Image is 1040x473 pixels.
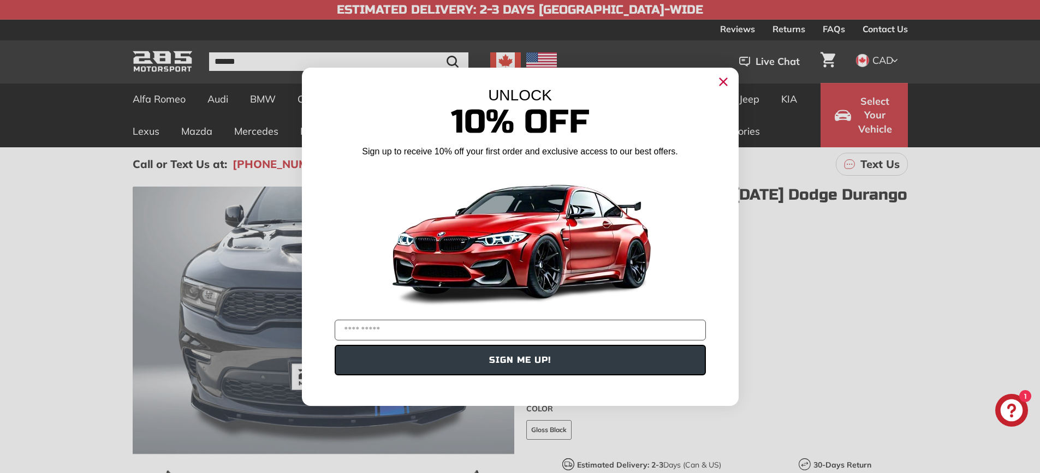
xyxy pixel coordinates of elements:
[992,394,1031,429] inbox-online-store-chat: Shopify online store chat
[335,320,706,340] input: YOUR EMAIL
[384,162,657,315] img: Banner showing BMW 4 Series Body kit
[715,73,732,91] button: Close dialog
[335,345,706,375] button: SIGN ME UP!
[362,147,678,156] span: Sign up to receive 10% off your first order and exclusive access to our best offers.
[488,87,552,104] span: UNLOCK
[451,102,590,142] span: 10% Off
